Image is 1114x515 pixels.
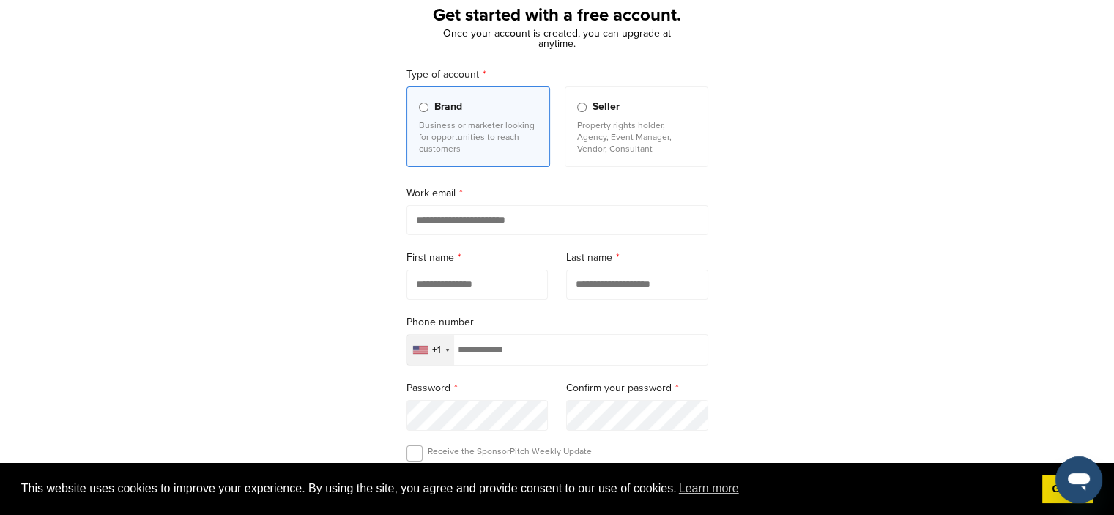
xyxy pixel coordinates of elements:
[407,335,454,365] div: Selected country
[434,99,462,115] span: Brand
[566,380,708,396] label: Confirm your password
[419,103,428,112] input: Brand Business or marketer looking for opportunities to reach customers
[432,345,441,355] div: +1
[577,119,696,155] p: Property rights holder, Agency, Event Manager, Vendor, Consultant
[406,67,708,83] label: Type of account
[21,478,1031,500] span: This website uses cookies to improve your experience. By using the site, you agree and provide co...
[1042,475,1093,504] a: dismiss cookie message
[419,119,538,155] p: Business or marketer looking for opportunities to reach customers
[677,478,741,500] a: learn more about cookies
[1055,456,1102,503] iframe: Button to launch messaging window
[566,250,708,266] label: Last name
[406,314,708,330] label: Phone number
[406,250,549,266] label: First name
[389,2,726,29] h1: Get started with a free account.
[577,103,587,112] input: Seller Property rights holder, Agency, Event Manager, Vendor, Consultant
[443,27,671,50] span: Once your account is created, you can upgrade at anytime.
[406,380,549,396] label: Password
[428,445,592,457] p: Receive the SponsorPitch Weekly Update
[406,185,708,201] label: Work email
[593,99,620,115] span: Seller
